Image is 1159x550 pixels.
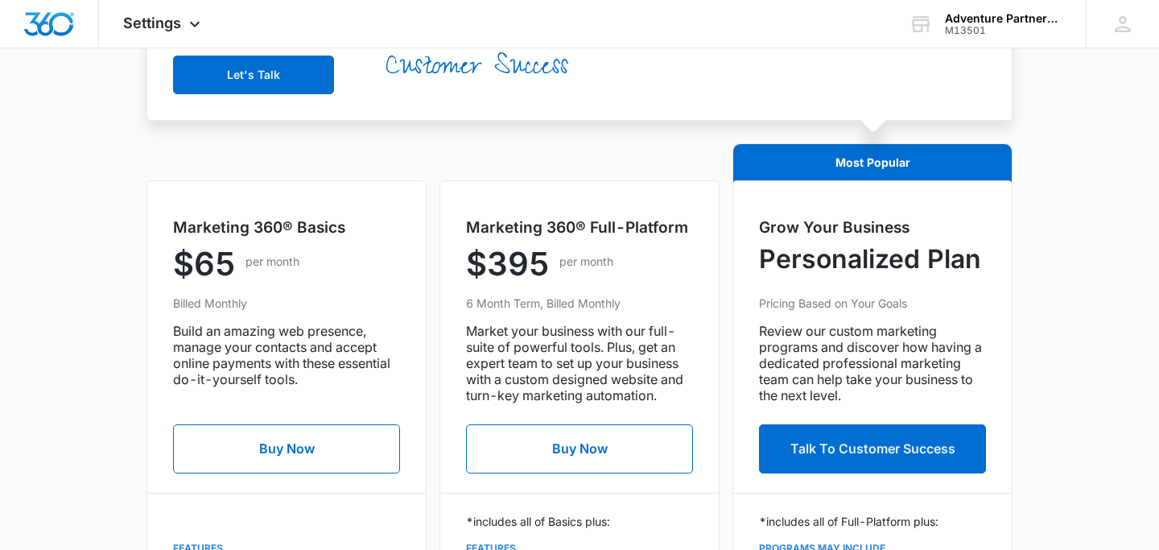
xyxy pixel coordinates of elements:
button: Talk To Customer Success [759,424,986,473]
p: Customer Success [386,46,986,94]
p: Build an amazing web presence, manage your contacts and accept online payments with these essenti... [173,323,400,387]
h5: Marketing 360® Full-Platform [466,217,693,240]
div: account id [945,25,1062,36]
p: $395 [466,240,550,288]
p: per month [245,253,299,270]
p: Pricing Based on Your Goals [759,295,986,312]
p: *includes all of Full-Platform plus: [759,513,986,530]
p: *includes all of Basics plus: [466,513,693,530]
p: Personalized Plan [759,240,981,279]
h5: Marketing 360® Basics [173,217,400,240]
p: 6 Month Term, Billed Monthly [466,295,693,312]
button: Buy Now [466,424,693,473]
p: per month [559,253,613,270]
p: $65 [173,240,236,288]
p: Most Popular [759,154,986,172]
span: Settings [123,14,181,31]
div: account name [945,12,1062,25]
button: Buy Now [173,424,400,473]
button: Let's Talk [173,56,334,94]
p: Billed Monthly [173,295,400,312]
h5: Grow Your Business [759,217,986,240]
p: Market your business with our full-suite of powerful tools. Plus, get an expert team to set up yo... [466,323,693,403]
p: Review our custom marketing programs and discover how having a dedicated professional marketing t... [759,323,986,403]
